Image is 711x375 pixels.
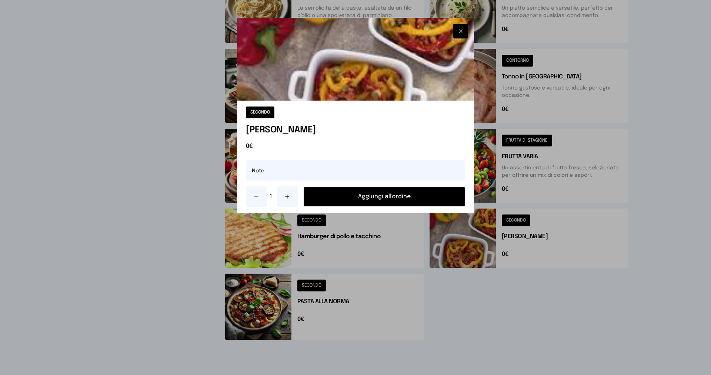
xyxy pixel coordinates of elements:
h1: [PERSON_NAME] [246,124,465,136]
span: 1 [270,192,274,201]
button: Aggiungi all'ordine [304,187,465,206]
img: Peperoni gratinati [237,18,474,101]
span: 0€ [246,142,465,151]
button: SECONDO [246,107,274,118]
